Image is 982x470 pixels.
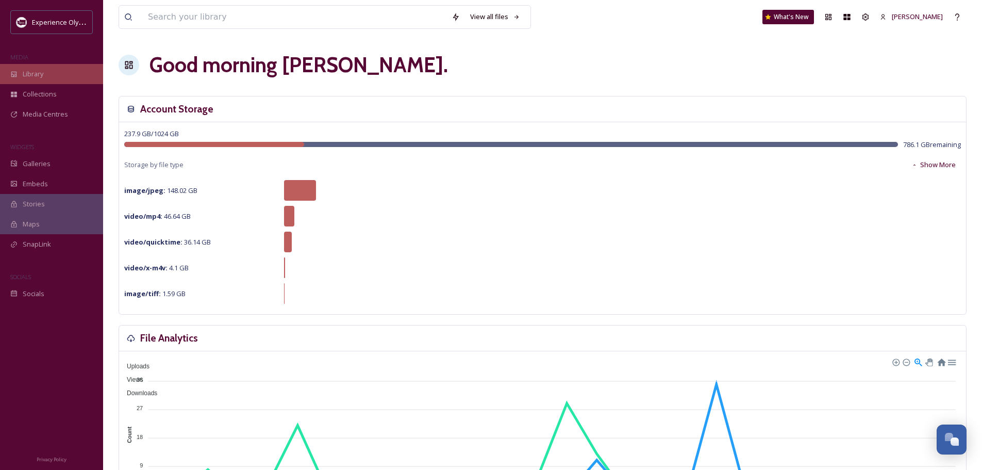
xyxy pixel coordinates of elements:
[119,363,149,370] span: Uploads
[119,376,143,383] span: Views
[937,357,945,366] div: Reset Zoom
[23,199,45,209] span: Stories
[124,263,168,272] strong: video/x-m4v :
[124,289,161,298] strong: image/tiff :
[16,17,27,27] img: download.jpeg
[23,89,57,99] span: Collections
[124,263,189,272] span: 4.1 GB
[925,359,931,365] div: Panning
[124,237,182,247] strong: video/quicktime :
[762,10,814,24] a: What's New
[126,427,132,443] text: Count
[124,212,162,221] strong: video/mp4 :
[875,7,948,27] a: [PERSON_NAME]
[37,452,66,465] a: Privacy Policy
[119,390,157,397] span: Downloads
[465,7,525,27] a: View all files
[23,179,48,189] span: Embeds
[137,377,143,383] tspan: 36
[149,50,448,80] h1: Good morning [PERSON_NAME] .
[140,331,198,346] h3: File Analytics
[892,12,943,21] span: [PERSON_NAME]
[10,273,31,281] span: SOCIALS
[10,143,34,151] span: WIDGETS
[137,433,143,440] tspan: 18
[137,405,143,411] tspan: 27
[124,237,211,247] span: 36.14 GB
[124,129,179,138] span: 237.9 GB / 1024 GB
[124,186,165,195] strong: image/jpeg :
[10,53,28,61] span: MEDIA
[32,17,93,27] span: Experience Olympia
[37,456,66,463] span: Privacy Policy
[23,109,68,119] span: Media Centres
[124,186,197,195] span: 148.02 GB
[913,357,922,366] div: Selection Zoom
[23,289,44,299] span: Socials
[140,102,213,117] h3: Account Storage
[124,212,191,221] span: 46.64 GB
[124,289,186,298] span: 1.59 GB
[937,425,967,455] button: Open Chat
[140,462,143,468] tspan: 9
[23,69,43,79] span: Library
[903,140,961,150] span: 786.1 GB remaining
[23,219,40,229] span: Maps
[892,358,899,365] div: Zoom In
[124,160,184,170] span: Storage by file type
[947,357,956,366] div: Menu
[23,239,51,249] span: SnapLink
[143,6,446,28] input: Search your library
[906,155,961,175] button: Show More
[902,358,909,365] div: Zoom Out
[23,159,51,169] span: Galleries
